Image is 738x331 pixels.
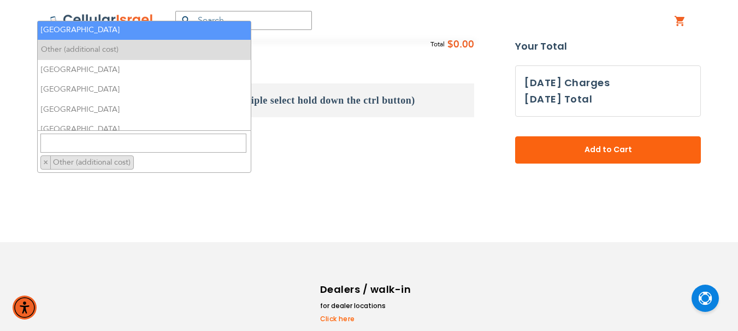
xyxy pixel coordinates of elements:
[320,300,413,311] li: for dealer locations
[175,11,312,30] input: Search
[515,38,701,55] strong: Your Total
[453,37,474,53] span: 0.00
[52,157,133,167] span: Other (additional cost)
[524,75,692,91] h3: [DATE] Charges
[551,145,665,156] span: Add to Cart
[13,296,37,320] div: Accessibility Menu
[320,314,413,324] a: Click here
[38,60,251,80] li: [GEOGRAPHIC_DATA]
[38,80,251,100] li: [GEOGRAPHIC_DATA]
[38,20,251,40] li: [GEOGRAPHIC_DATA]
[524,91,592,107] h3: [DATE] Total
[430,39,445,50] span: Total
[40,155,134,170] li: Other (additional cost)
[50,14,153,27] img: Cellular Israel Logo
[41,156,51,170] button: Remove item
[38,100,251,120] li: [GEOGRAPHIC_DATA]
[40,134,246,153] textarea: Search
[515,136,701,164] button: Add to Cart
[447,37,453,53] span: $
[38,119,251,140] li: [GEOGRAPHIC_DATA]
[320,281,413,298] h6: Dealers / walk-in
[37,83,474,117] h3: What country are you traveling to? (For multiple select hold down the ctrl button)
[43,157,48,167] span: ×
[38,40,251,60] li: Other (additional cost)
